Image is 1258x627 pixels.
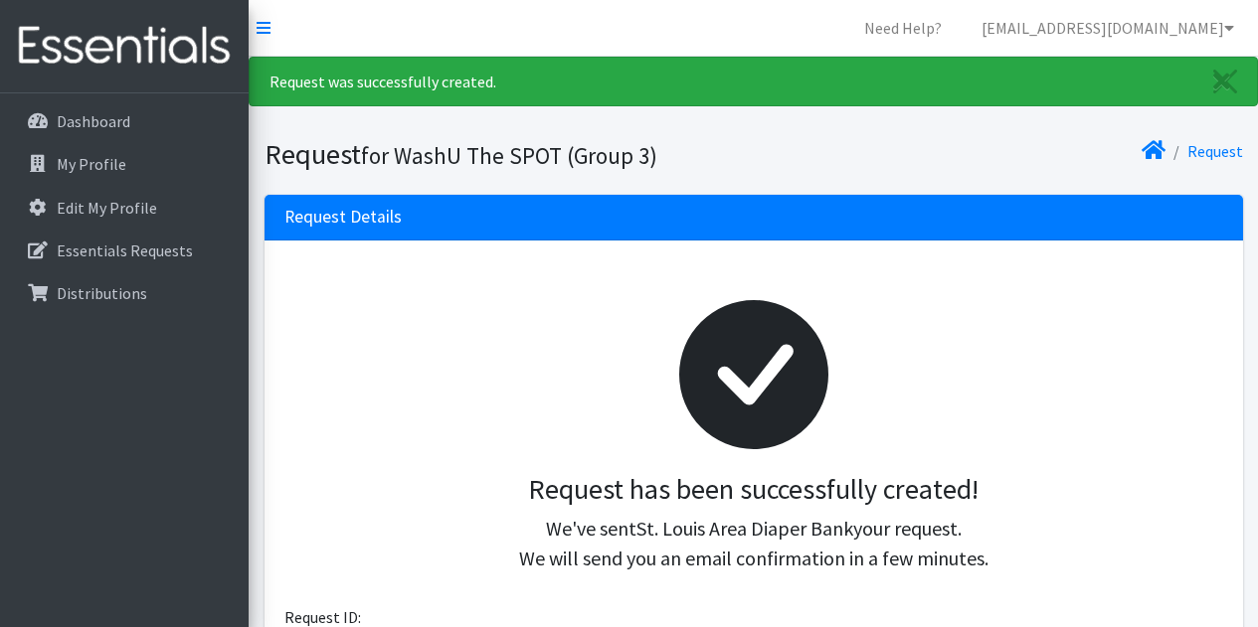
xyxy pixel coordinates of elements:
[8,101,241,141] a: Dashboard
[8,144,241,184] a: My Profile
[1193,58,1257,105] a: Close
[57,283,147,303] p: Distributions
[8,188,241,228] a: Edit My Profile
[284,607,361,627] span: Request ID:
[300,514,1207,573] p: We've sent your request. We will send you an email confirmation in a few minutes.
[57,154,126,174] p: My Profile
[1187,141,1243,161] a: Request
[57,111,130,131] p: Dashboard
[8,273,241,313] a: Distributions
[848,8,958,48] a: Need Help?
[57,198,157,218] p: Edit My Profile
[8,13,241,79] img: HumanEssentials
[966,8,1250,48] a: [EMAIL_ADDRESS][DOMAIN_NAME]
[284,207,402,228] h3: Request Details
[361,141,657,170] small: for WashU The SPOT (Group 3)
[300,473,1207,507] h3: Request has been successfully created!
[636,516,853,541] span: St. Louis Area Diaper Bank
[8,231,241,270] a: Essentials Requests
[249,57,1258,106] div: Request was successfully created.
[265,137,747,172] h1: Request
[57,240,193,260] p: Essentials Requests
